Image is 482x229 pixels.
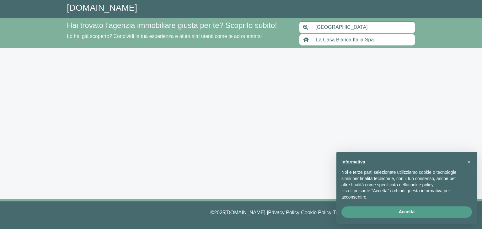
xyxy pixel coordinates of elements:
input: Inserisci area di ricerca (Comune o Provincia) [312,21,415,33]
button: Accetta [341,206,472,218]
button: Chiudi questa informativa [464,157,474,167]
a: cookie policy - il link si apre in una nuova scheda [408,182,433,187]
p: Noi e terze parti selezionate utilizziamo cookie o tecnologie simili per finalità tecniche e, con... [341,169,462,188]
p: © 2025 [DOMAIN_NAME] | - - | [67,209,415,216]
p: Lo hai già scoperto? Condividi la tua esperienza e aiuta altri utenti come te ad orientarsi [67,33,292,40]
a: Privacy Policy [268,210,299,215]
span: × [467,158,471,165]
h4: Hai trovato l’agenzia immobiliare giusta per te? Scoprilo subito! [67,21,292,30]
a: [DOMAIN_NAME] [67,3,137,13]
h2: Informativa [341,159,462,165]
a: Cookie Policy [301,210,331,215]
p: Usa il pulsante “Accetta” o chiudi questa informativa per acconsentire. [341,188,462,200]
input: Inserisci nome agenzia immobiliare [312,34,415,46]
